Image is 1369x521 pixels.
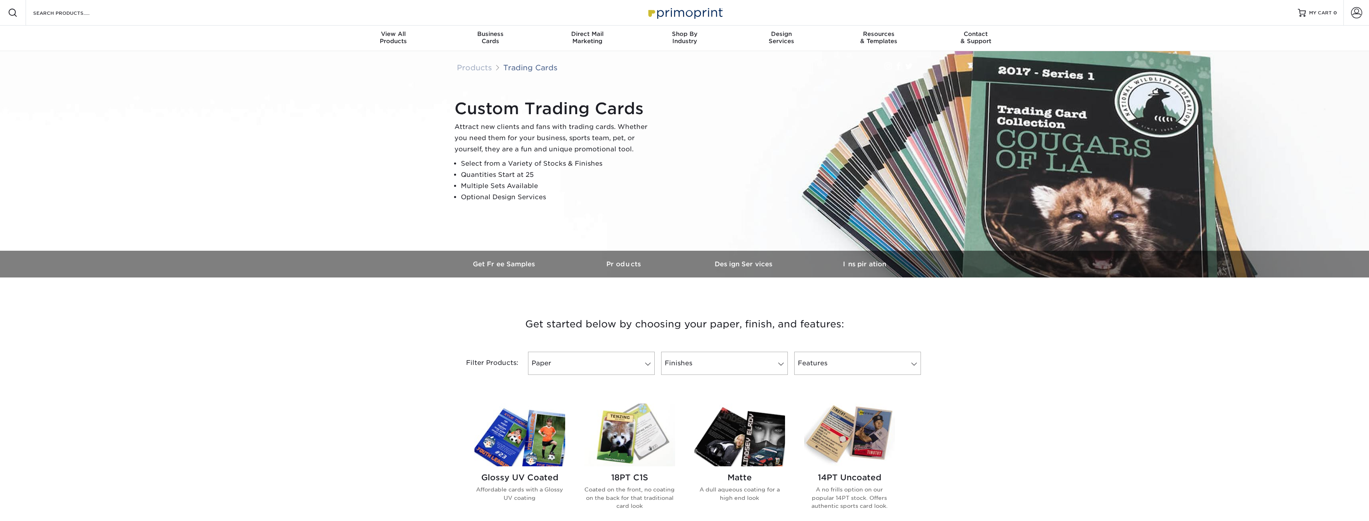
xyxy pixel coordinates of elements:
[584,404,675,466] img: 18PT C1S Trading Cards
[565,251,685,277] a: Products
[805,251,925,277] a: Inspiration
[927,30,1024,38] span: Contact
[474,404,565,466] img: Glossy UV Coated Trading Cards
[804,485,895,510] p: A no frills option on our popular 14PT stock. Offers authentic sports card look.
[461,158,654,169] li: Select from a Variety of Stocks & Finishes
[830,30,927,45] div: & Templates
[661,352,788,375] a: Finishes
[32,8,110,18] input: SEARCH PRODUCTS.....
[461,169,654,180] li: Quantities Start at 25
[733,30,830,45] div: Services
[445,251,565,277] a: Get Free Samples
[539,26,636,51] a: Direct MailMarketing
[694,473,785,482] h2: Matte
[636,30,733,45] div: Industry
[694,485,785,502] p: A dull aqueous coating for a high end look
[794,352,921,375] a: Features
[636,26,733,51] a: Shop ByIndustry
[457,63,492,72] a: Products
[805,260,925,268] h3: Inspiration
[830,30,927,38] span: Resources
[528,352,655,375] a: Paper
[584,473,675,482] h2: 18PT C1S
[584,485,675,510] p: Coated on the front, no coating on the back for that traditional card look
[442,26,539,51] a: BusinessCards
[1309,10,1332,16] span: MY CART
[445,260,565,268] h3: Get Free Samples
[454,99,654,118] h1: Custom Trading Cards
[927,30,1024,45] div: & Support
[804,404,895,466] img: 14PT Uncoated Trading Cards
[503,63,558,72] a: Trading Cards
[636,30,733,38] span: Shop By
[345,30,442,45] div: Products
[733,30,830,38] span: Design
[474,473,565,482] h2: Glossy UV Coated
[445,352,525,375] div: Filter Products:
[442,30,539,38] span: Business
[565,260,685,268] h3: Products
[539,30,636,45] div: Marketing
[451,306,919,342] h3: Get started below by choosing your paper, finish, and features:
[345,30,442,38] span: View All
[1333,10,1337,16] span: 0
[345,26,442,51] a: View AllProducts
[442,30,539,45] div: Cards
[454,121,654,155] p: Attract new clients and fans with trading cards. Whether you need them for your business, sports ...
[927,26,1024,51] a: Contact& Support
[474,485,565,502] p: Affordable cards with a Glossy UV coating
[685,260,805,268] h3: Design Services
[461,180,654,192] li: Multiple Sets Available
[685,251,805,277] a: Design Services
[461,192,654,203] li: Optional Design Services
[830,26,927,51] a: Resources& Templates
[694,404,785,466] img: Matte Trading Cards
[539,30,636,38] span: Direct Mail
[804,473,895,482] h2: 14PT Uncoated
[733,26,830,51] a: DesignServices
[645,4,725,21] img: Primoprint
